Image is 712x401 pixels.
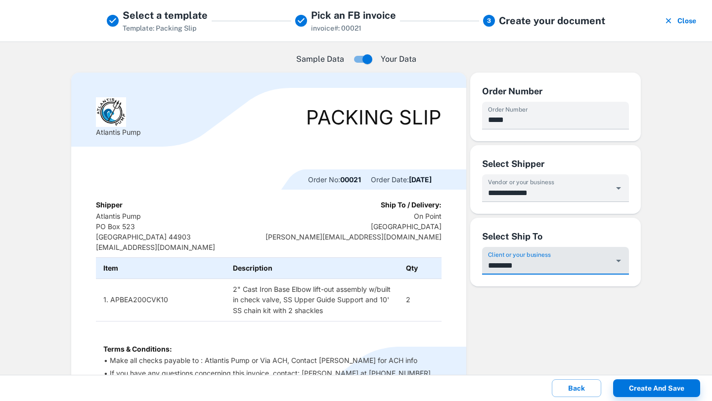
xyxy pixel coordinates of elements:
[96,200,123,209] b: Shipper
[381,200,442,209] b: Ship To / Delivery:
[296,53,344,65] p: Sample Data
[488,178,554,186] label: Vendor or your business
[306,108,442,127] div: Packing Slip
[96,258,225,279] th: Item
[612,181,625,195] button: Open
[225,279,399,321] td: 2" Cast Iron Base Elbow lift-out assembly w/built in check valve, SS Upper Guide Support and 10' ...
[123,8,208,23] h5: Select a template
[482,157,629,170] div: Select Shipper
[96,97,141,137] div: Atlantis Pump
[482,230,629,243] div: Select Ship To
[488,105,528,114] label: Order Number
[111,355,434,365] li: Make all checks payable to : Atlantis Pump or Via ACH, Contact [PERSON_NAME] for ACH info
[552,379,601,397] button: Back
[381,53,416,65] p: Your Data
[96,97,126,127] img: Logo
[96,211,215,252] p: Atlantis Pump PO Box 523 [GEOGRAPHIC_DATA] 44903 [EMAIL_ADDRESS][DOMAIN_NAME]
[399,279,442,321] td: 2
[111,368,434,389] li: If you have any questions concerning this invoice, contact: [PERSON_NAME] at [PHONE_NUMBER] or em...
[123,24,196,32] span: Template: Packing Slip
[613,379,700,397] button: Create and save
[311,8,396,23] h5: Pick an FB invoice
[225,258,399,279] th: Description
[487,17,491,24] text: 3
[103,345,172,353] b: Terms & Conditions:
[399,258,442,279] th: Qty
[662,8,700,34] button: Close
[96,279,225,321] td: 1. APBEA200CVK10
[499,13,605,28] h5: Create your document
[488,250,551,259] label: Client or your business
[311,24,361,32] span: invoice#: 00021
[482,84,629,98] div: Order Number
[266,211,442,242] p: On Point [GEOGRAPHIC_DATA] [PERSON_NAME][EMAIL_ADDRESS][DOMAIN_NAME]
[612,254,625,268] button: Open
